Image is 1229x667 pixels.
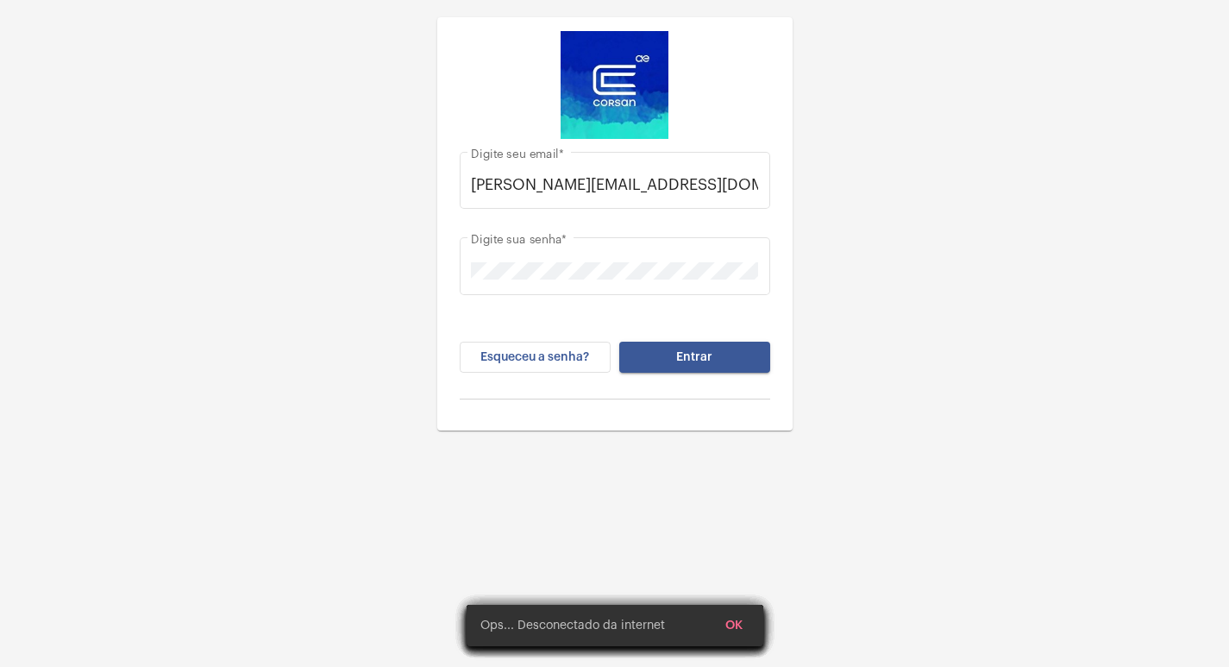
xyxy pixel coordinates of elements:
[676,351,712,363] span: Entrar
[460,342,611,373] button: Esqueceu a senha?
[480,617,665,634] span: Ops... Desconectado da internet
[725,620,743,632] span: OK
[619,342,770,373] button: Entrar
[471,176,758,193] input: Digite seu email
[480,351,589,363] span: Esqueceu a senha?
[561,31,668,139] img: d4669ae0-8c07-2337-4f67-34b0df7f5ae4.jpeg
